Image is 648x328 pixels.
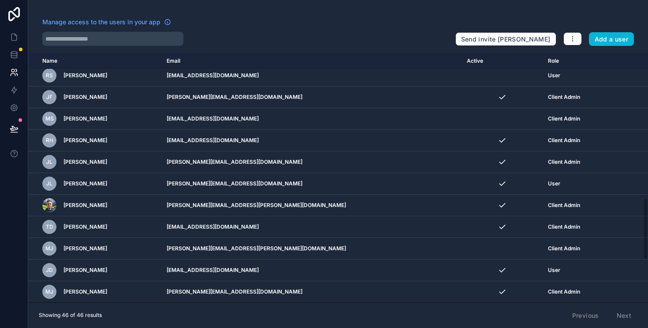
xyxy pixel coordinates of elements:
[548,223,580,230] span: Client Admin
[161,87,462,108] td: [PERSON_NAME][EMAIL_ADDRESS][DOMAIN_NAME]
[63,180,107,187] span: [PERSON_NAME]
[161,65,462,87] td: [EMAIL_ADDRESS][DOMAIN_NAME]
[45,115,54,122] span: MS
[46,72,53,79] span: RS
[28,53,648,302] div: scrollable content
[46,223,53,230] span: TD
[548,245,580,252] span: Client Admin
[46,94,52,101] span: JF
[462,53,543,69] th: Active
[161,173,462,195] td: [PERSON_NAME][EMAIL_ADDRESS][DOMAIN_NAME]
[63,94,107,101] span: [PERSON_NAME]
[543,53,617,69] th: Role
[161,281,462,303] td: [PERSON_NAME][EMAIL_ADDRESS][DOMAIN_NAME]
[161,108,462,130] td: [EMAIL_ADDRESS][DOMAIN_NAME]
[46,158,52,166] span: JL
[548,180,560,187] span: User
[45,245,53,252] span: MJ
[161,216,462,238] td: [EMAIL_ADDRESS][DOMAIN_NAME]
[63,267,107,274] span: [PERSON_NAME]
[161,130,462,151] td: [EMAIL_ADDRESS][DOMAIN_NAME]
[548,137,580,144] span: Client Admin
[63,288,107,295] span: [PERSON_NAME]
[46,180,52,187] span: JL
[63,72,107,79] span: [PERSON_NAME]
[548,72,560,79] span: User
[548,288,580,295] span: Client Admin
[46,267,53,274] span: JD
[63,223,107,230] span: [PERSON_NAME]
[39,312,102,319] span: Showing 46 of 46 results
[161,260,462,281] td: [EMAIL_ADDRESS][DOMAIN_NAME]
[63,245,107,252] span: [PERSON_NAME]
[548,115,580,122] span: Client Admin
[161,151,462,173] td: [PERSON_NAME][EMAIL_ADDRESS][DOMAIN_NAME]
[161,53,462,69] th: Email
[548,94,580,101] span: Client Admin
[548,202,580,209] span: Client Admin
[46,137,53,144] span: RH
[548,267,560,274] span: User
[63,202,107,209] span: [PERSON_NAME]
[28,53,161,69] th: Name
[45,288,53,295] span: MJ
[63,137,107,144] span: [PERSON_NAME]
[42,18,160,26] span: Manage access to the users in your app
[63,158,107,166] span: [PERSON_NAME]
[161,195,462,216] td: [PERSON_NAME][EMAIL_ADDRESS][PERSON_NAME][DOMAIN_NAME]
[548,158,580,166] span: Client Admin
[161,238,462,260] td: [PERSON_NAME][EMAIL_ADDRESS][PERSON_NAME][DOMAIN_NAME]
[589,32,634,46] button: Add a user
[42,18,171,26] a: Manage access to the users in your app
[63,115,107,122] span: [PERSON_NAME]
[455,32,556,46] button: Send invite [PERSON_NAME]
